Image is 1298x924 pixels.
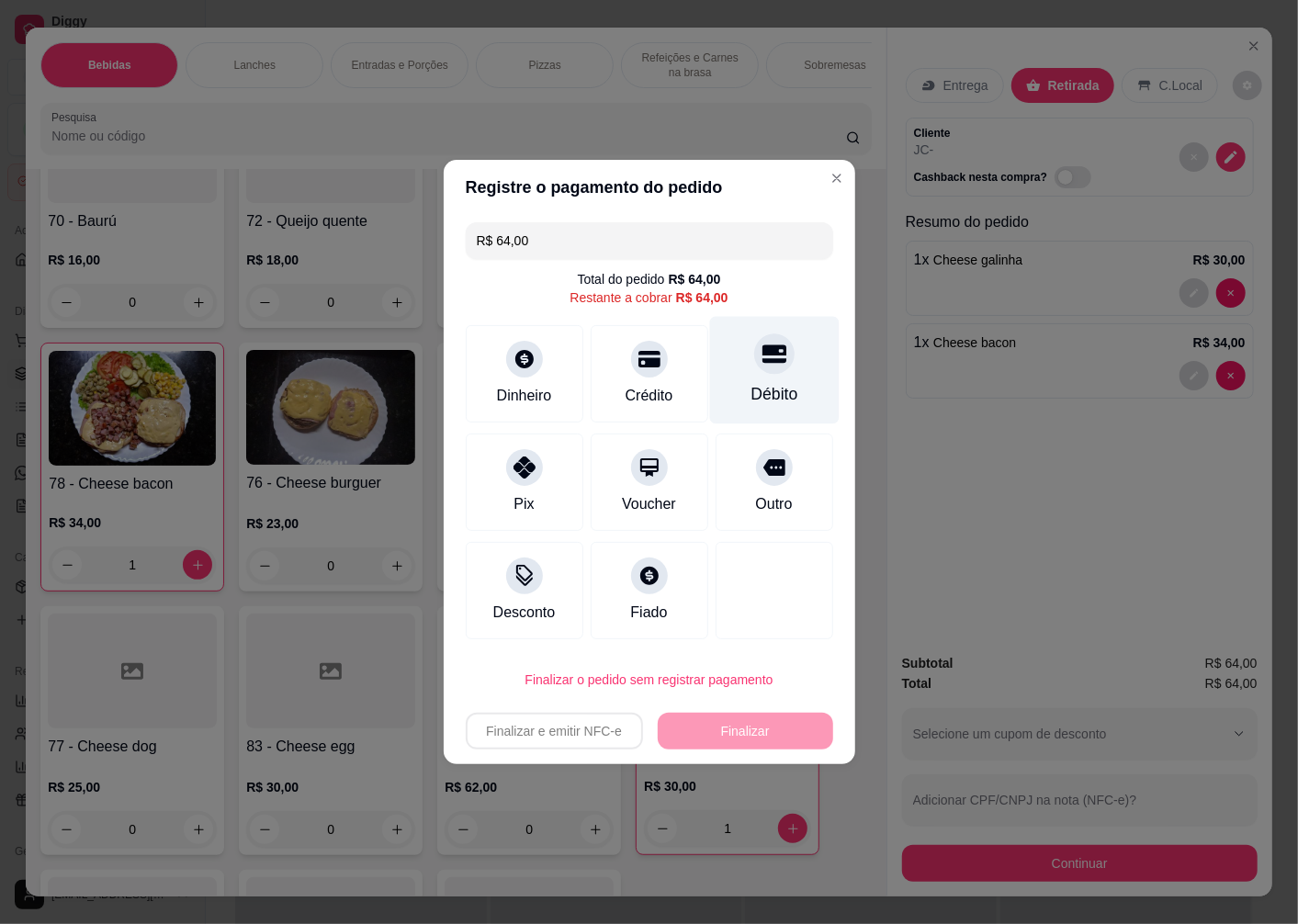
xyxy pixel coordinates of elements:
div: Dinheiro [497,385,552,407]
div: Voucher [622,493,676,515]
div: Total do pedido [578,270,721,288]
div: Débito [751,382,797,406]
div: Restante a cobrar [570,288,728,307]
div: Crédito [626,385,673,407]
div: Fiado [630,602,667,624]
button: Close [822,163,852,193]
div: R$ 64,00 [669,270,721,288]
div: Outro [755,493,792,515]
div: Desconto [493,602,556,624]
div: R$ 64,00 [676,288,728,307]
input: Ex.: hambúrguer de cordeiro [477,222,822,259]
header: Registre o pagamento do pedido [444,160,855,215]
div: Pix [514,493,534,515]
button: Finalizar o pedido sem registrar pagamento [466,661,833,698]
